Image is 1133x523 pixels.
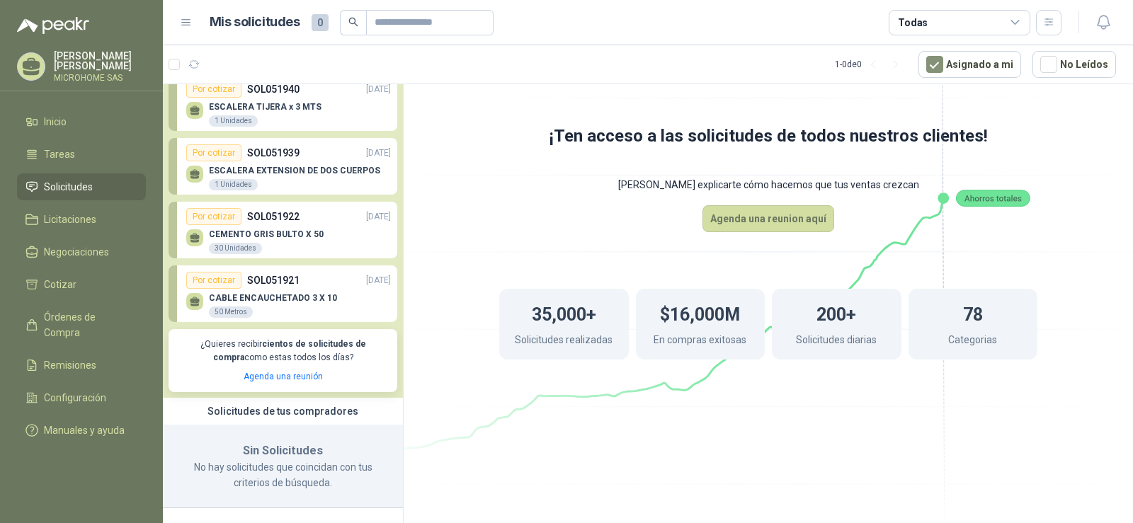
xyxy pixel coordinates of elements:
div: Por cotizar [186,81,241,98]
p: Categorias [948,332,997,351]
a: Por cotizarSOL051922[DATE] CEMENTO GRIS BULTO X 5030 Unidades [169,202,397,258]
h1: $16,000M [660,297,740,328]
a: Por cotizarSOL051940[DATE] ESCALERA TIJERA x 3 MTS1 Unidades [169,74,397,131]
a: Configuración [17,384,146,411]
span: Negociaciones [44,244,109,260]
a: Solicitudes [17,173,146,200]
span: Órdenes de Compra [44,309,132,340]
a: Por cotizarSOL051939[DATE] ESCALERA EXTENSION DE DOS CUERPOS1 Unidades [169,138,397,195]
a: Por cotizarSOL051921[DATE] CABLE ENCAUCHETADO 3 X 1050 Metros [169,265,397,322]
div: 50 Metros [209,306,253,318]
p: ¿Quieres recibir como estas todos los días? [177,338,389,364]
p: Solicitudes diarias [796,332,877,351]
a: Inicio [17,108,146,135]
p: [DATE] [366,274,391,287]
p: No hay solicitudes que coincidan con tus criterios de búsqueda. [180,459,386,490]
p: CABLE ENCAUCHETADO 3 X 10 [209,293,337,303]
div: 1 Unidades [209,115,258,127]
span: Remisiones [44,357,96,373]
p: SOL051939 [247,145,300,161]
h1: 200+ [816,297,856,328]
span: Cotizar [44,277,76,292]
div: 30 Unidades [209,243,262,254]
h1: Mis solicitudes [210,12,300,33]
div: 1 - 0 de 0 [835,53,907,76]
span: Configuración [44,390,106,406]
button: Agenda una reunion aquí [702,205,834,232]
span: Tareas [44,146,75,162]
p: [DATE] [366,146,391,160]
span: Manuales y ayuda [44,423,125,438]
a: Tareas [17,141,146,168]
div: 1 Unidades [209,179,258,190]
h1: 35,000+ [532,297,596,328]
p: ESCALERA EXTENSION DE DOS CUERPOS [209,166,380,176]
img: Logo peakr [17,17,89,34]
p: CEMENTO GRIS BULTO X 50 [209,229,324,239]
span: Solicitudes [44,179,93,195]
p: SOL051921 [247,272,300,288]
p: MICROHOME SAS [54,74,146,82]
a: Remisiones [17,352,146,379]
h1: 78 [963,297,983,328]
button: No Leídos [1032,51,1116,78]
p: SOL051922 [247,209,300,224]
div: Ocultar SolicitudesPor cotizarSOL051940[DATE] ESCALERA TIJERA x 3 MTS1 UnidadesPor cotizarSOL0519... [163,51,403,398]
p: En compras exitosas [654,332,746,351]
span: 0 [312,14,329,31]
a: Manuales y ayuda [17,417,146,444]
span: Licitaciones [44,212,96,227]
button: Asignado a mi [918,51,1021,78]
p: [DATE] [366,83,391,96]
span: search [348,17,358,27]
div: Todas [898,15,928,30]
p: ESCALERA TIJERA x 3 MTS [209,102,321,112]
a: Negociaciones [17,238,146,265]
span: Inicio [44,114,67,130]
p: [PERSON_NAME] [PERSON_NAME] [54,51,146,71]
p: [DATE] [366,210,391,224]
a: Órdenes de Compra [17,304,146,346]
a: Agenda una reunión [244,372,323,381]
div: Por cotizar [186,272,241,289]
div: Por cotizar [186,208,241,225]
b: cientos de solicitudes de compra [213,339,366,362]
div: Solicitudes de tus compradores [163,398,403,425]
a: Cotizar [17,271,146,298]
p: Solicitudes realizadas [515,332,613,351]
p: SOL051940 [247,81,300,97]
h3: Sin Solicitudes [180,442,386,460]
a: Licitaciones [17,206,146,233]
div: Por cotizar [186,144,241,161]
